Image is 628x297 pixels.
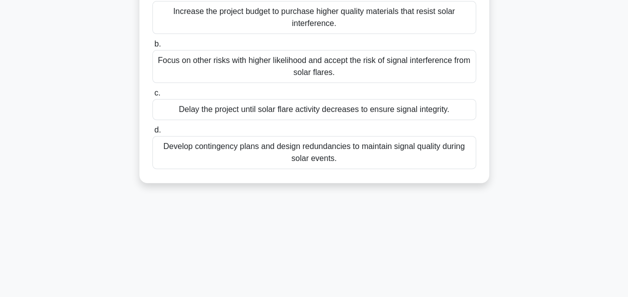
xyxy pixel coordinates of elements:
[154,39,161,48] span: b.
[152,1,476,34] div: Increase the project budget to purchase higher quality materials that resist solar interference.
[154,88,160,97] span: c.
[154,125,161,134] span: d.
[152,50,476,83] div: Focus on other risks with higher likelihood and accept the risk of signal interference from solar...
[152,136,476,169] div: Develop contingency plans and design redundancies to maintain signal quality during solar events.
[152,99,476,120] div: Delay the project until solar flare activity decreases to ensure signal integrity.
